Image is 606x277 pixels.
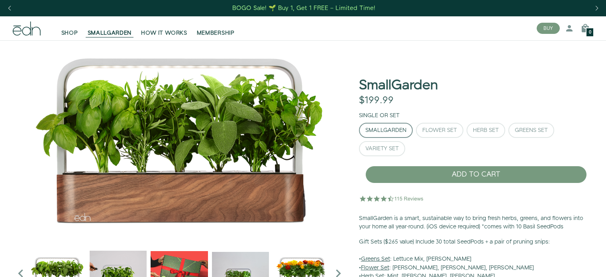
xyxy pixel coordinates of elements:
[467,123,505,138] button: Herb Set
[359,214,593,232] p: SmallGarden is a smart, sustainable way to bring fresh herbs, greens, and flowers into your home ...
[88,29,132,37] span: SMALLGARDEN
[359,95,394,106] div: $199.99
[359,191,425,206] img: 4.5 star rating
[231,2,376,14] a: BOGO Sale! 🌱 Buy 1, Get 1 FREE – Limited Time!
[359,78,438,93] h1: SmallGarden
[141,29,187,37] span: HOW IT WORKS
[83,20,137,37] a: SMALLGARDEN
[136,20,192,37] a: HOW IT WORKS
[359,123,413,138] button: SmallGarden
[515,128,548,133] div: Greens Set
[361,264,389,272] u: Flower Set
[232,4,375,12] div: BOGO Sale! 🌱 Buy 1, Get 1 FREE – Limited Time!
[365,128,406,133] div: SmallGarden
[192,20,239,37] a: MEMBERSHIP
[359,141,405,156] button: Variety Set
[473,128,499,133] div: Herb Set
[359,238,550,246] b: Gift Sets ($265 value) Include 30 total SeedPods + a pair of pruning snips:
[589,30,591,35] span: 0
[57,20,83,37] a: SHOP
[359,112,400,120] label: Single or Set
[61,29,78,37] span: SHOP
[365,166,587,183] button: ADD TO CART
[537,23,560,34] button: BUY
[361,255,390,263] u: Greens Set
[416,123,463,138] button: Flower Set
[422,128,457,133] div: Flower Set
[508,123,554,138] button: Greens Set
[197,29,235,37] span: MEMBERSHIP
[365,146,399,151] div: Variety Set
[13,40,346,240] div: 1 / 6
[13,40,346,240] img: Official-EDN-SMALLGARDEN-HERB-HERO-SLV-2000px_4096x.png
